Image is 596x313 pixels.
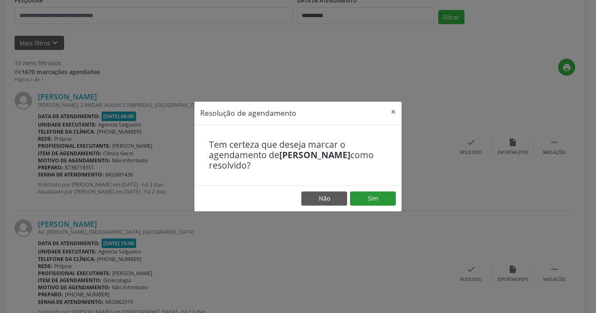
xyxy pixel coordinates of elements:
[350,191,396,206] button: Sim
[385,102,402,122] button: Close
[209,139,387,171] h4: Tem certeza que deseja marcar o agendamento de como resolvido?
[200,107,296,118] h5: Resolução de agendamento
[279,149,350,161] b: [PERSON_NAME]
[301,191,347,206] button: Não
